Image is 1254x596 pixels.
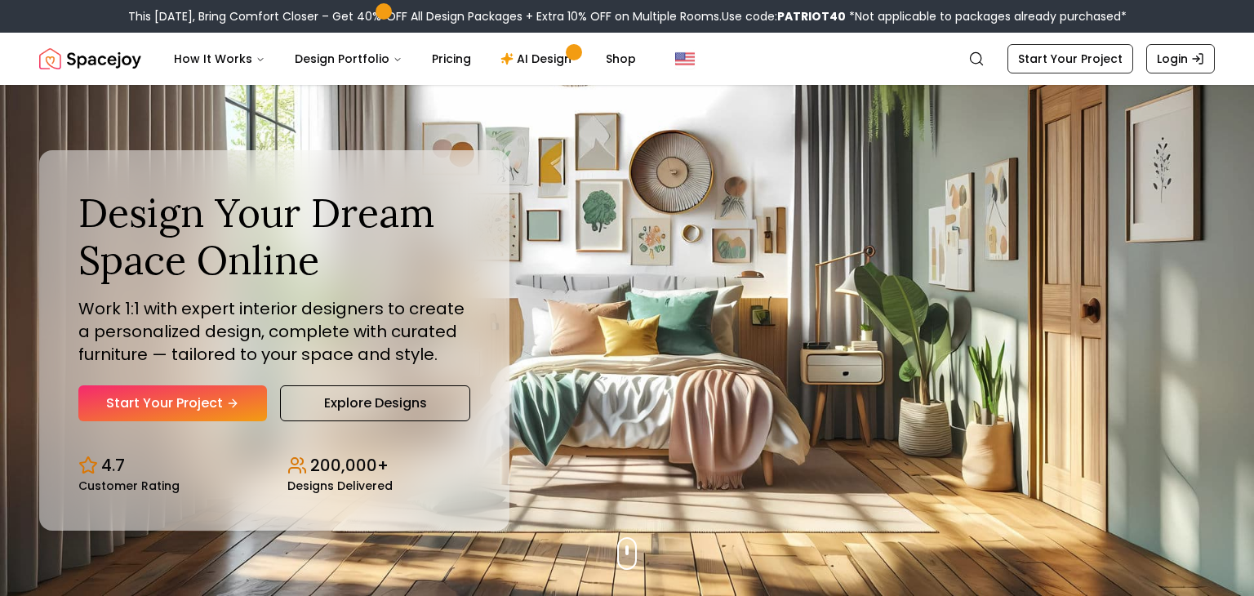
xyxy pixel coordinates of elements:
p: 4.7 [101,454,125,477]
small: Designs Delivered [287,480,393,491]
b: PATRIOT40 [777,8,846,24]
a: Start Your Project [1007,44,1133,73]
a: Explore Designs [280,385,470,421]
a: Pricing [419,42,484,75]
p: Work 1:1 with expert interior designers to create a personalized design, complete with curated fu... [78,297,470,366]
div: This [DATE], Bring Comfort Closer – Get 40% OFF All Design Packages + Extra 10% OFF on Multiple R... [128,8,1127,24]
span: *Not applicable to packages already purchased* [846,8,1127,24]
div: Design stats [78,441,470,491]
a: Login [1146,44,1215,73]
h1: Design Your Dream Space Online [78,189,470,283]
button: How It Works [161,42,278,75]
button: Design Portfolio [282,42,416,75]
nav: Main [161,42,649,75]
img: Spacejoy Logo [39,42,141,75]
span: Use code: [722,8,846,24]
a: Start Your Project [78,385,267,421]
a: Spacejoy [39,42,141,75]
p: 200,000+ [310,454,389,477]
a: Shop [593,42,649,75]
nav: Global [39,33,1215,85]
small: Customer Rating [78,480,180,491]
img: United States [675,49,695,69]
a: AI Design [487,42,589,75]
